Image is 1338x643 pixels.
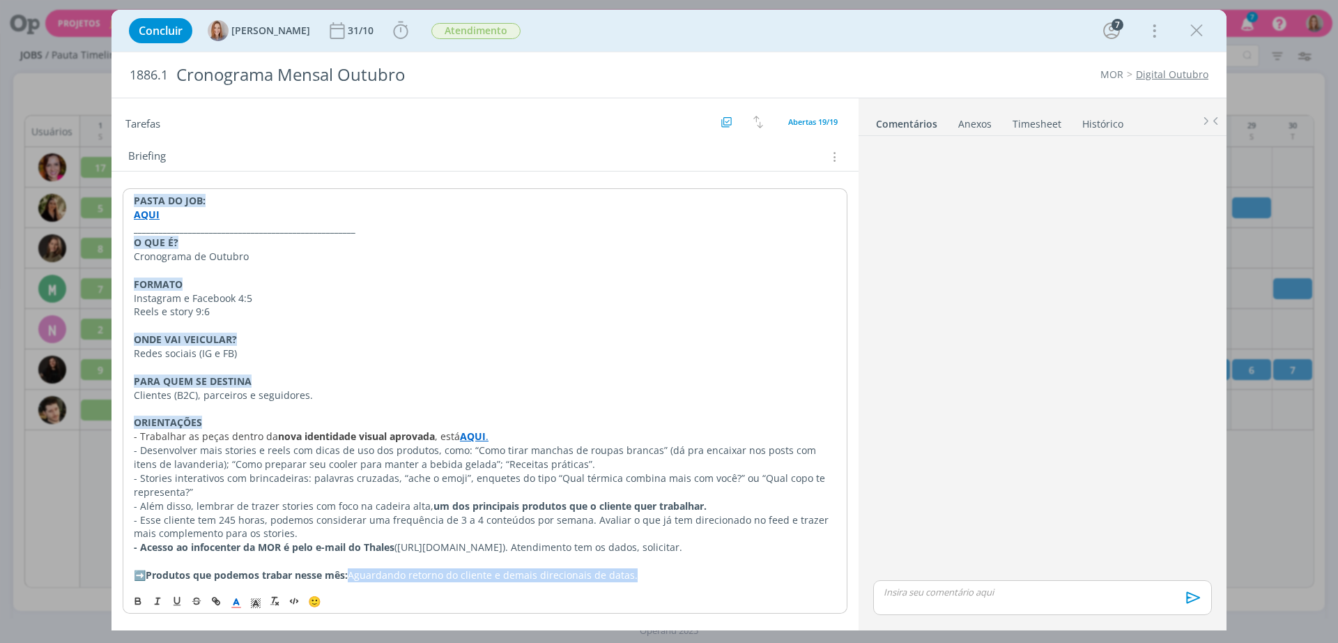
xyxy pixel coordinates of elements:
[246,593,266,610] span: Cor de Fundo
[1100,68,1123,81] a: MOR
[958,117,992,131] div: Anexos
[134,499,836,513] p: - Além disso, lembrar de trazer stories com foco na cadeira alta,
[134,513,836,541] p: - Esse cliente tem 245 horas, podemos considerar uma frequência de 3 a 4 conteúdos por semana. Av...
[134,471,836,499] p: - Stories interativos com brincadeiras: palavras cruzadas, “ache o emoji”, enquetes do tipo “Qual...
[1082,111,1124,131] a: Histórico
[231,26,310,36] span: [PERSON_NAME]
[208,20,229,41] img: A
[875,111,938,131] a: Comentários
[134,540,394,554] strong: - Acesso ao infocenter da MOR é pelo e-mail do Thales
[134,236,178,249] strong: O QUE É?
[134,388,836,402] p: Clientes (B2C), parceiros e seguidores.
[134,305,836,319] p: Reels e story 9:6
[130,68,168,83] span: 1886.1
[486,430,489,443] a: .
[171,58,753,92] div: Cronograma Mensal Outubro
[435,430,460,443] span: , está
[134,568,348,582] strong: ➡️Produtos que podemos trabar nesse mês:
[1112,19,1123,31] div: 7
[1100,20,1123,42] button: 7
[208,20,310,41] button: A[PERSON_NAME]
[134,540,836,554] p: ([URL][DOMAIN_NAME]). Atendimento tem os dados, solicitar.
[788,116,838,127] span: Abertas 19/19
[134,416,202,429] strong: ORIENTAÇÕES
[305,593,324,610] button: 🙂
[134,194,206,207] strong: PASTA DO JOB:
[308,594,321,608] span: 🙂
[134,292,836,305] p: Instagram e Facebook 4:5
[348,568,638,582] span: Aguardando retorno do cliente e demais direcionais de datas.
[134,347,836,361] p: Redes sociais (IG e FB)
[1136,68,1208,81] a: Digital Outubro
[134,333,237,346] strong: ONDE VAI VEICULAR?
[111,10,1226,630] div: dialog
[134,444,836,471] p: - Desenvolver mais stories e reels com dicas de uso dos produtos, como: “Como tirar manchas de ro...
[134,430,278,443] span: - Trabalhar as peças dentro da
[460,430,486,443] a: AQUI
[431,23,521,39] span: Atendimento
[125,114,160,130] span: Tarefas
[433,499,707,513] strong: um dos principais produtos que o cliente quer trabalhar.
[226,593,246,610] span: Cor do Texto
[431,22,521,40] button: Atendimento
[348,26,376,36] div: 31/10
[128,148,166,166] span: Briefing
[134,250,836,264] p: Cronograma de Outubro
[278,430,435,443] strong: nova identidade visual aprovada
[1012,111,1062,131] a: Timesheet
[139,25,183,36] span: Concluir
[134,222,355,235] strong: _____________________________________________________
[134,208,160,221] a: AQUI
[129,18,192,43] button: Concluir
[753,116,763,128] img: arrow-down-up.svg
[134,375,252,388] strong: PARA QUEM SE DESTINA
[134,278,183,291] strong: FORMATO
